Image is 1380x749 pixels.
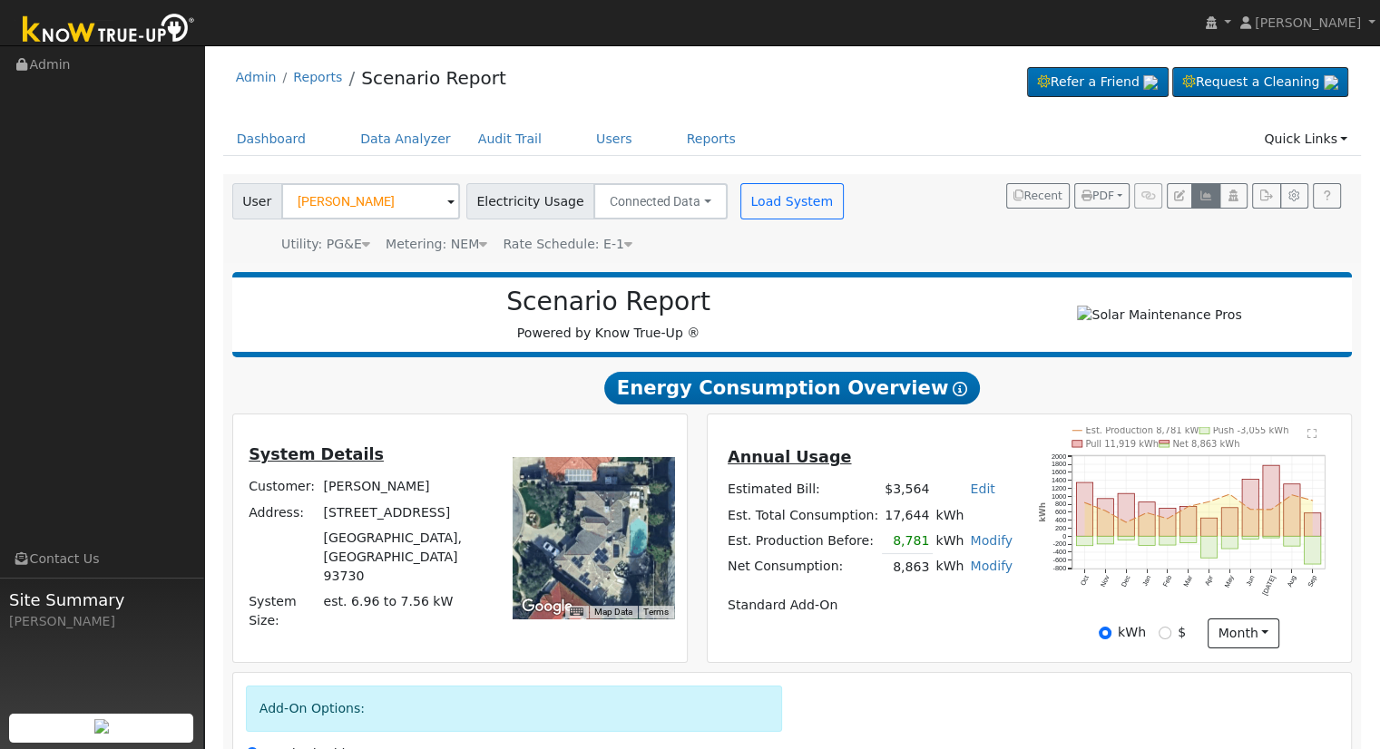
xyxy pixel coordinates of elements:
[724,554,881,580] td: Net Consumption:
[1250,122,1361,156] a: Quick Links
[1062,532,1066,540] text: 0
[1077,306,1241,325] img: Solar Maintenance Pros
[1097,536,1113,544] rect: onclick=""
[1180,536,1197,542] rect: onclick=""
[1099,627,1111,639] input: kWh
[347,122,465,156] a: Data Analyzer
[293,70,342,84] a: Reports
[1223,574,1236,589] text: May
[14,10,204,51] img: Know True-Up
[882,477,933,502] td: $3,564
[933,554,967,580] td: kWh
[1104,510,1107,512] circle: onclick=""
[1053,548,1067,556] text: -400
[9,612,194,631] div: [PERSON_NAME]
[320,474,487,500] td: [PERSON_NAME]
[933,502,1016,528] td: kWh
[1284,484,1300,537] rect: onclick=""
[249,445,384,463] u: System Details
[724,477,881,502] td: Estimated Bill:
[281,183,460,219] input: Select a User
[1086,439,1160,449] text: Pull 11,919 kWh
[1118,493,1134,536] rect: onclick=""
[1255,15,1361,30] span: [PERSON_NAME]
[724,528,881,554] td: Est. Production Before:
[241,287,976,343] div: Powered by Know True-Up ®
[1055,524,1066,532] text: 200
[1099,574,1111,588] text: Nov
[1252,183,1280,209] button: Export Interval Data
[1076,536,1092,545] rect: onclick=""
[1053,564,1067,572] text: -800
[1027,67,1169,98] a: Refer a Friend
[1055,516,1066,524] text: 400
[1052,476,1066,484] text: 1400
[1242,536,1258,539] rect: onclick=""
[1191,183,1219,209] button: Multi-Series Graph
[570,606,582,618] button: Keyboard shortcuts
[1286,574,1298,588] text: Aug
[1280,183,1308,209] button: Settings
[1139,502,1155,537] rect: onclick=""
[1307,428,1317,439] text: 
[1178,623,1186,642] label: $
[1055,508,1066,516] text: 600
[517,595,577,618] img: Google
[1245,574,1257,588] text: Jun
[320,589,487,634] td: System Size
[1221,508,1238,537] rect: onclick=""
[953,382,967,396] i: Show Help
[1187,505,1189,508] circle: onclick=""
[1228,493,1231,496] circle: onclick=""
[1263,465,1279,536] rect: onclick=""
[1263,536,1279,538] rect: onclick=""
[1324,75,1338,90] img: retrieve
[1201,536,1218,558] rect: onclick=""
[1213,425,1289,435] text: Push -3,055 kWh
[1140,574,1152,588] text: Jan
[1313,183,1341,209] a: Help Link
[970,481,994,496] a: Edit
[466,183,594,219] span: Electricity Usage
[643,607,669,617] a: Terms (opens in new tab)
[1076,482,1092,536] rect: onclick=""
[320,500,487,525] td: [STREET_ADDRESS]
[582,122,646,156] a: Users
[246,500,320,525] td: Address:
[1208,618,1279,649] button: month
[246,589,320,634] td: System Size:
[1079,574,1091,587] text: Oct
[1291,493,1294,496] circle: onclick=""
[882,528,933,554] td: 8,781
[1052,484,1066,492] text: 1200
[232,183,282,219] span: User
[1173,439,1240,449] text: Net 8,863 kWh
[933,528,967,554] td: kWh
[386,235,487,254] div: Metering: NEM
[1307,574,1319,588] text: Sep
[324,594,454,608] span: est. 6.96 to 7.56 kW
[246,474,320,500] td: Customer:
[673,122,749,156] a: Reports
[1305,513,1321,537] rect: onclick=""
[1201,518,1218,536] rect: onclick=""
[1125,521,1128,524] circle: onclick=""
[503,237,632,251] span: Alias: HE1N
[1261,574,1277,597] text: [DATE]
[1160,508,1176,536] rect: onclick=""
[882,502,933,528] td: 17,644
[1139,536,1155,545] rect: onclick=""
[1081,190,1114,202] span: PDF
[9,588,194,612] span: Site Summary
[1074,183,1130,209] button: PDF
[1052,468,1066,476] text: 1600
[728,448,851,466] u: Annual Usage
[1053,540,1067,548] text: -200
[1083,501,1086,504] circle: onclick=""
[1167,517,1170,520] circle: onclick=""
[1118,623,1146,642] label: kWh
[1052,452,1066,461] text: 2000
[1053,556,1067,564] text: -600
[1208,501,1210,503] circle: onclick=""
[1242,480,1258,537] rect: onclick=""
